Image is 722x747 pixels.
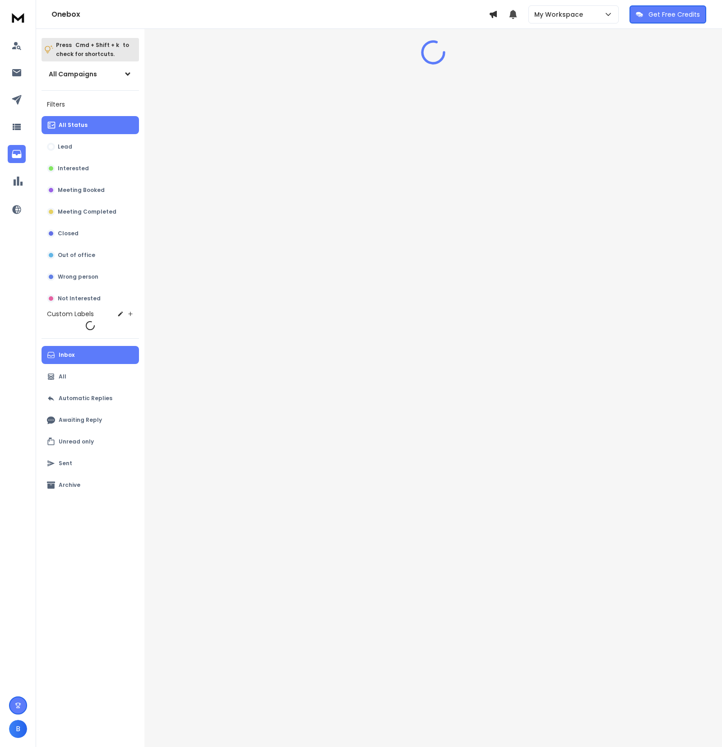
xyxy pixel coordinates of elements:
[42,181,139,199] button: Meeting Booked
[648,10,700,19] p: Get Free Credits
[58,187,105,194] p: Meeting Booked
[42,476,139,494] button: Archive
[42,116,139,134] button: All Status
[74,40,120,50] span: Cmd + Shift + k
[42,224,139,243] button: Closed
[59,395,112,402] p: Automatic Replies
[59,460,72,467] p: Sent
[59,373,66,380] p: All
[42,98,139,111] h3: Filters
[42,65,139,83] button: All Campaigns
[58,295,101,302] p: Not Interested
[42,411,139,429] button: Awaiting Reply
[42,389,139,407] button: Automatic Replies
[51,9,489,20] h1: Onebox
[42,433,139,451] button: Unread only
[42,246,139,264] button: Out of office
[9,720,27,738] button: B
[59,481,80,489] p: Archive
[59,351,74,359] p: Inbox
[42,203,139,221] button: Meeting Completed
[58,143,72,150] p: Lead
[42,346,139,364] button: Inbox
[58,252,95,259] p: Out of office
[58,273,98,280] p: Wrong person
[56,41,129,59] p: Press to check for shortcuts.
[58,208,116,215] p: Meeting Completed
[9,9,27,26] img: logo
[58,165,89,172] p: Interested
[42,138,139,156] button: Lead
[59,438,94,445] p: Unread only
[59,416,102,424] p: Awaiting Reply
[42,289,139,308] button: Not Interested
[534,10,587,19] p: My Workspace
[47,309,94,318] h3: Custom Labels
[42,268,139,286] button: Wrong person
[49,70,97,79] h1: All Campaigns
[59,121,88,129] p: All Status
[42,159,139,177] button: Interested
[629,5,706,23] button: Get Free Credits
[42,454,139,472] button: Sent
[58,230,79,237] p: Closed
[42,368,139,386] button: All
